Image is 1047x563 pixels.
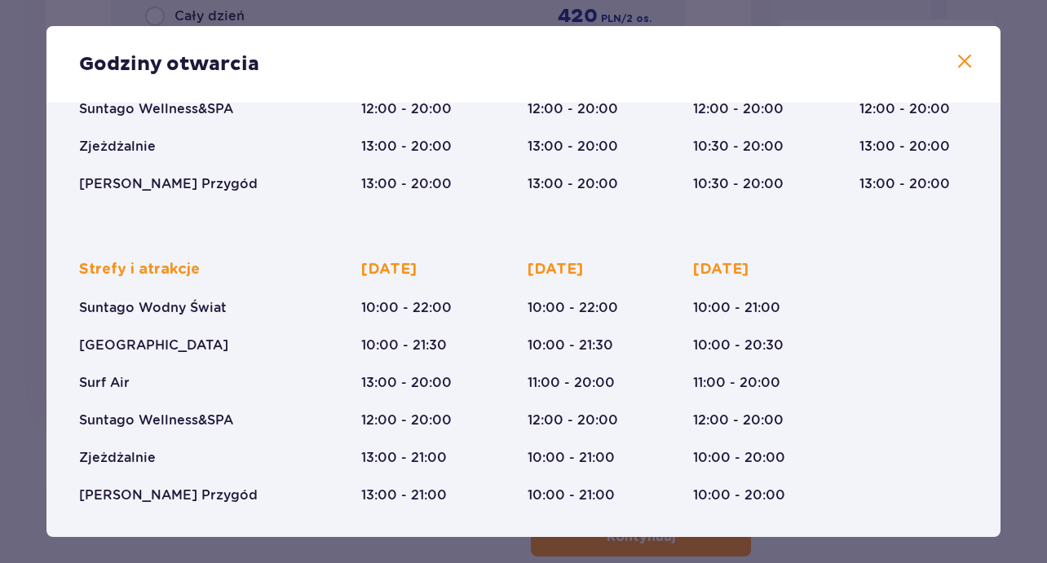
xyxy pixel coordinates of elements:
p: 13:00 - 20:00 [361,175,452,193]
p: 11:00 - 20:00 [693,374,780,392]
p: 11:00 - 20:00 [528,374,615,392]
p: 13:00 - 21:00 [361,449,447,467]
p: 10:00 - 21:00 [693,299,780,317]
p: 12:00 - 20:00 [361,411,452,429]
p: 13:00 - 21:00 [361,486,447,504]
p: 10:00 - 21:30 [528,336,613,354]
p: Godziny otwarcia [79,52,259,77]
p: [GEOGRAPHIC_DATA] [79,336,228,354]
p: 12:00 - 20:00 [693,411,784,429]
p: 10:00 - 22:00 [361,299,452,317]
p: 10:30 - 20:00 [693,138,784,156]
p: 10:00 - 21:00 [528,486,615,504]
p: 12:00 - 20:00 [528,100,618,118]
p: Strefy i atrakcje [79,260,200,279]
p: [DATE] [361,260,417,279]
p: Suntago Wodny Świat [79,299,227,317]
p: 10:00 - 20:00 [693,486,785,504]
p: 13:00 - 20:00 [859,175,950,193]
p: 13:00 - 20:00 [361,374,452,392]
p: Surf Air [79,374,130,392]
p: Zjeżdżalnie [79,138,156,156]
p: 13:00 - 20:00 [361,138,452,156]
p: [PERSON_NAME] Przygód [79,175,258,193]
p: 10:00 - 22:00 [528,299,618,317]
p: 13:00 - 20:00 [528,175,618,193]
p: [DATE] [693,260,749,279]
p: Zjeżdżalnie [79,449,156,467]
p: 12:00 - 20:00 [528,411,618,429]
p: [PERSON_NAME] Przygód [79,486,258,504]
p: 12:00 - 20:00 [693,100,784,118]
p: 12:00 - 20:00 [361,100,452,118]
p: 10:00 - 20:00 [693,449,785,467]
p: 10:00 - 20:30 [693,336,784,354]
p: 13:00 - 20:00 [859,138,950,156]
p: [DATE] [528,260,583,279]
p: 10:30 - 20:00 [693,175,784,193]
p: 13:00 - 20:00 [528,138,618,156]
p: 10:00 - 21:30 [361,336,447,354]
p: Suntago Wellness&SPA [79,411,233,429]
p: Suntago Wellness&SPA [79,100,233,118]
p: 12:00 - 20:00 [859,100,950,118]
p: 10:00 - 21:00 [528,449,615,467]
